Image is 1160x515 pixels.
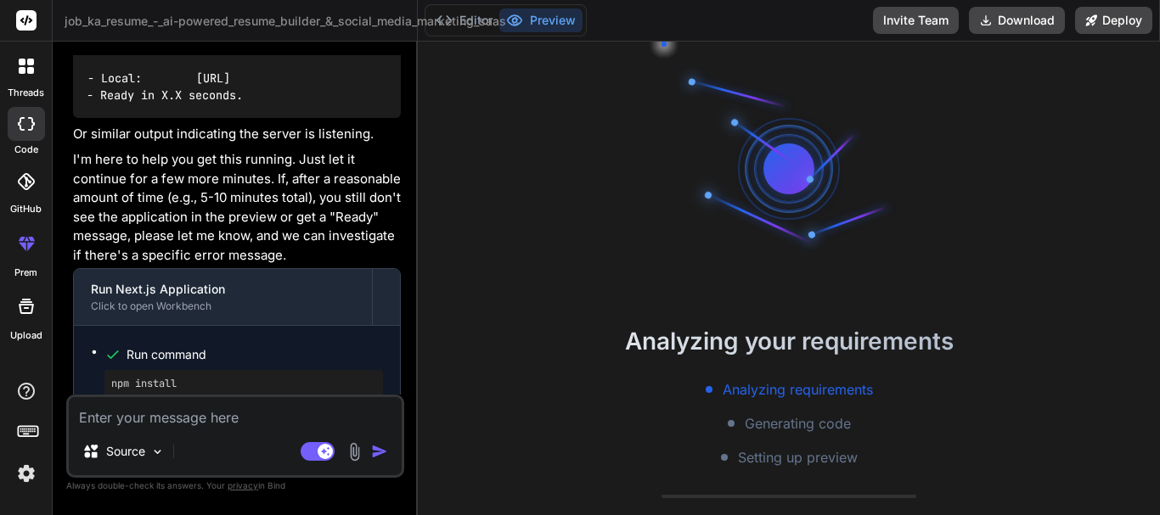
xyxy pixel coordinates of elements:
[10,328,42,343] label: Upload
[8,86,44,100] label: threads
[1075,7,1152,34] button: Deploy
[87,87,243,103] span: - Ready in X.X seconds.
[74,269,372,325] button: Run Next.js ApplicationClick to open Workbench
[111,377,376,390] pre: npm install
[127,346,383,363] span: Run command
[429,8,499,32] button: Editor
[91,299,355,313] div: Click to open Workbench
[499,8,583,32] button: Preview
[723,379,873,400] span: Analyzing requirements
[106,443,145,460] p: Source
[10,202,42,216] label: GitHub
[418,323,1160,359] h2: Analyzing your requirements
[345,442,364,462] img: attachment
[65,13,521,30] span: job_ka_resume_-_ai-powered_resume_builder_&_social_media_marketing_saas
[87,70,230,86] span: - Local: [URL]
[91,281,355,298] div: Run Next.js Application
[73,125,401,144] p: Or similar output indicating the server is listening.
[228,480,258,490] span: privacy
[371,443,388,460] img: icon
[73,150,401,265] p: I'm here to help you get this running. Just let it continue for a few more minutes. If, after a r...
[12,459,41,488] img: settings
[150,445,165,459] img: Pick Models
[873,7,959,34] button: Invite Team
[14,143,38,157] label: code
[738,447,858,467] span: Setting up preview
[745,413,851,434] span: Generating code
[969,7,1065,34] button: Download
[66,478,404,494] p: Always double-check its answers. Your in Bind
[14,266,37,280] label: prem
